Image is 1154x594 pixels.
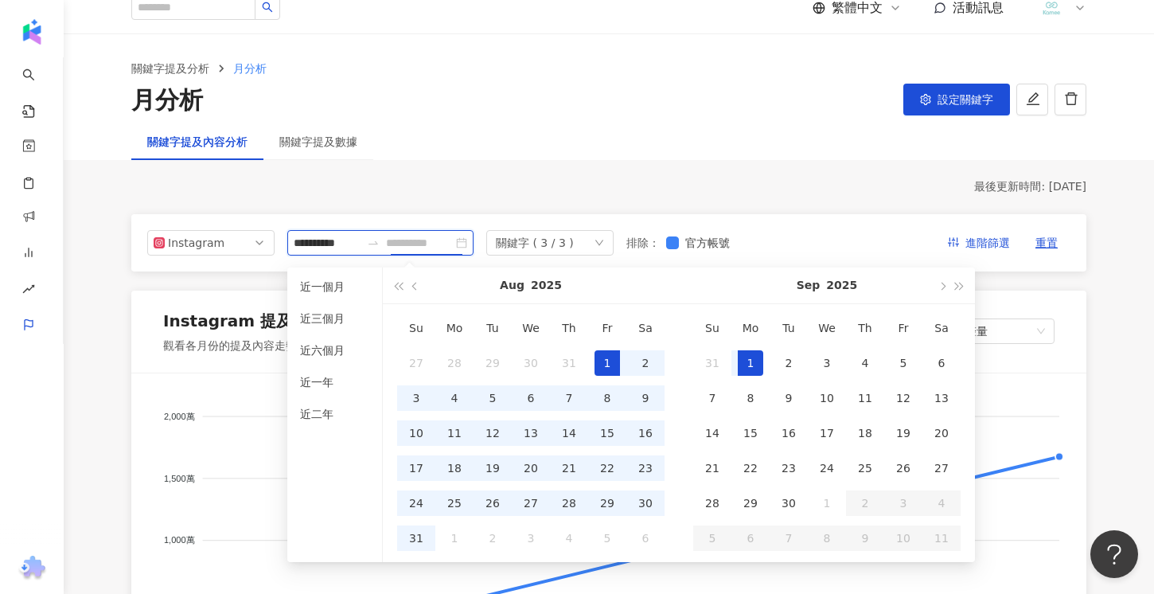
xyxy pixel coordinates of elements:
[294,338,376,363] li: 近六個月
[474,521,512,556] td: 2025-09-02
[731,416,770,451] td: 2025-09-15
[693,346,731,381] td: 2025-08-31
[693,416,731,451] td: 2025-09-14
[442,455,467,481] div: 18
[17,556,48,581] img: chrome extension
[550,311,588,346] th: Th
[770,416,808,451] td: 2025-09-16
[846,451,884,486] td: 2025-09-25
[588,521,626,556] td: 2025-09-05
[404,455,429,481] div: 17
[512,381,550,416] td: 2025-08-06
[518,385,544,411] div: 6
[294,369,376,395] li: 近一年
[474,416,512,451] td: 2025-08-12
[852,455,878,481] div: 25
[397,451,435,486] td: 2025-08-17
[929,350,954,376] div: 6
[770,486,808,521] td: 2025-09-30
[474,311,512,346] th: Tu
[550,416,588,451] td: 2025-08-14
[442,385,467,411] div: 4
[550,486,588,521] td: 2025-08-28
[738,420,763,446] div: 15
[550,451,588,486] td: 2025-08-21
[922,416,961,451] td: 2025-09-20
[588,451,626,486] td: 2025-08-22
[595,238,604,248] span: down
[500,268,524,303] button: Aug
[480,526,505,551] div: 2
[776,420,801,446] div: 16
[556,350,582,376] div: 31
[776,490,801,516] div: 30
[814,420,840,446] div: 17
[442,490,467,516] div: 25
[474,451,512,486] td: 2025-08-19
[797,268,821,303] button: Sep
[556,526,582,551] div: 4
[480,420,505,446] div: 12
[595,420,620,446] div: 15
[738,385,763,411] div: 8
[1064,92,1078,106] span: delete
[556,420,582,446] div: 14
[808,451,846,486] td: 2025-09-24
[294,274,376,299] li: 近一個月
[693,451,731,486] td: 2025-09-21
[891,350,916,376] div: 5
[556,490,582,516] div: 28
[168,231,220,255] div: Instagram
[163,338,865,354] div: 觀看各月份的提及內容走勢，點擊節點查看細節 。如選擇單一月份，顯示的是當月至今的數據。(聲量 = 按讚數 + 分享數 + 留言數 + 觀看數)
[474,381,512,416] td: 2025-08-05
[128,60,212,77] a: 關鍵字提及分析
[367,236,380,249] span: swap-right
[679,234,736,252] span: 官方帳號
[404,490,429,516] div: 24
[442,350,467,376] div: 28
[404,420,429,446] div: 10
[633,350,658,376] div: 2
[633,455,658,481] div: 23
[531,268,562,303] button: 2025
[738,455,763,481] div: 22
[731,486,770,521] td: 2025-09-29
[731,346,770,381] td: 2025-09-01
[884,416,922,451] td: 2025-09-19
[814,385,840,411] div: 10
[404,350,429,376] div: 27
[929,385,954,411] div: 13
[700,455,725,481] div: 21
[884,451,922,486] td: 2025-09-26
[512,346,550,381] td: 2025-07-30
[164,536,195,545] tspan: 1,000萬
[814,350,840,376] div: 3
[633,420,658,446] div: 16
[442,526,467,551] div: 1
[922,451,961,486] td: 2025-09-27
[731,451,770,486] td: 2025-09-22
[903,84,1010,115] button: 設定關鍵字
[480,385,505,411] div: 5
[770,311,808,346] th: Tu
[633,490,658,516] div: 30
[588,311,626,346] th: Fr
[852,350,878,376] div: 4
[922,311,961,346] th: Sa
[891,455,916,481] div: 26
[776,385,801,411] div: 9
[131,179,1086,195] div: 最後更新時間: [DATE]
[397,311,435,346] th: Su
[518,350,544,376] div: 30
[512,416,550,451] td: 2025-08-13
[626,311,665,346] th: Sa
[442,420,467,446] div: 11
[922,346,961,381] td: 2025-09-06
[852,385,878,411] div: 11
[435,416,474,451] td: 2025-08-11
[776,350,801,376] div: 2
[1023,230,1070,256] button: 重置
[808,416,846,451] td: 2025-09-17
[550,381,588,416] td: 2025-08-07
[700,420,725,446] div: 14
